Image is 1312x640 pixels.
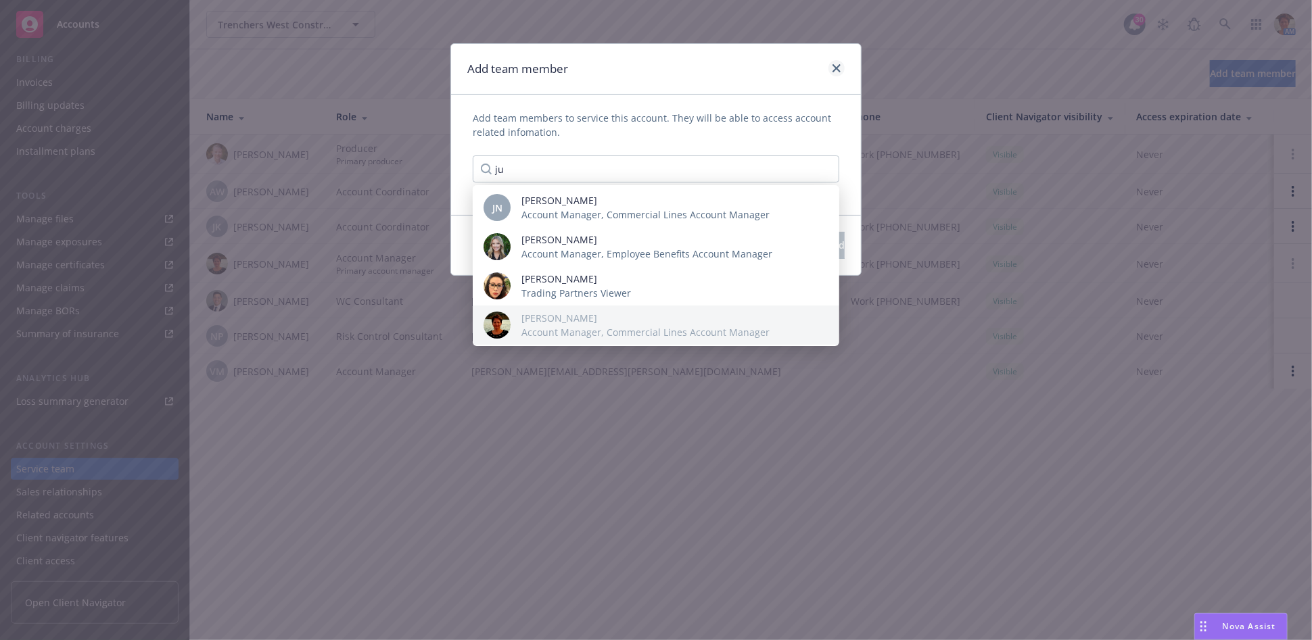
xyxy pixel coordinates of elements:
[484,272,511,299] img: photo
[1194,613,1288,640] button: Nova Assist
[521,247,772,261] span: Account Manager, Employee Benefits Account Manager
[473,266,839,305] div: photo[PERSON_NAME]Trading Partners Viewer
[473,111,839,139] span: Add team members to service this account. They will be able to access account related infomation.
[521,286,631,300] span: Trading Partners Viewer
[521,193,770,207] span: [PERSON_NAME]
[473,305,839,345] div: photo[PERSON_NAME]Account Manager, Commercial Lines Account Manager
[521,207,770,222] span: Account Manager, Commercial Lines Account Manager
[473,155,839,182] input: Type a name
[521,311,770,325] span: [PERSON_NAME]
[473,227,839,266] div: photo[PERSON_NAME]Account Manager, Employee Benefits Account Manager
[473,188,839,227] div: JN[PERSON_NAME]Account Manager, Commercial Lines Account Manager
[1223,620,1276,632] span: Nova Assist
[467,60,568,78] h1: Add team member
[473,345,839,384] div: photo[PERSON_NAME]Employee Benefits Account Manager
[521,272,631,286] span: [PERSON_NAME]
[521,232,772,247] span: [PERSON_NAME]
[1195,614,1212,639] div: Drag to move
[521,325,770,339] span: Account Manager, Commercial Lines Account Manager
[484,312,511,339] img: photo
[484,233,511,260] img: photo
[828,60,845,76] a: close
[492,201,502,215] span: JN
